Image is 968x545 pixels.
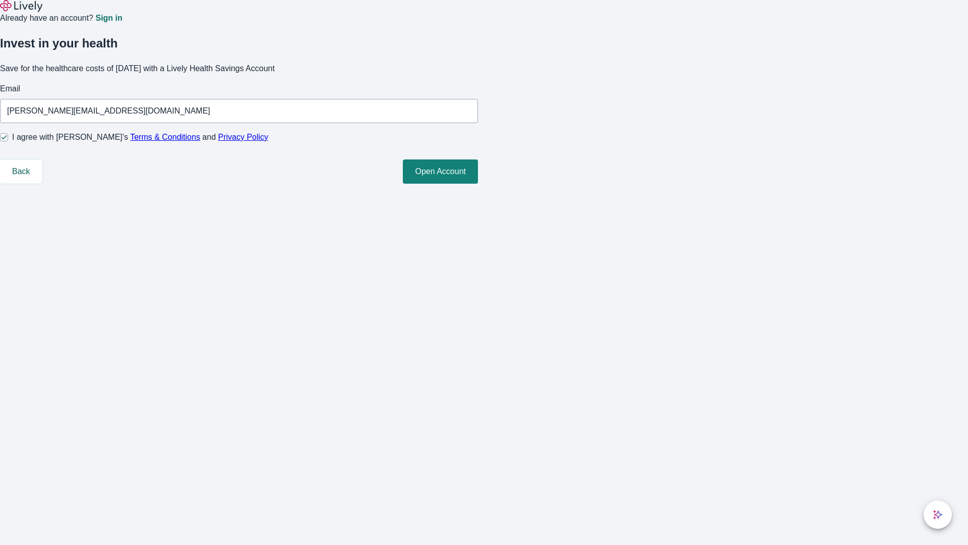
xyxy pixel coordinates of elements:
a: Terms & Conditions [130,133,200,141]
svg: Lively AI Assistant [933,510,943,520]
button: chat [924,501,952,529]
a: Sign in [95,14,122,22]
a: Privacy Policy [218,133,269,141]
button: Open Account [403,159,478,184]
span: I agree with [PERSON_NAME]’s and [12,131,268,143]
